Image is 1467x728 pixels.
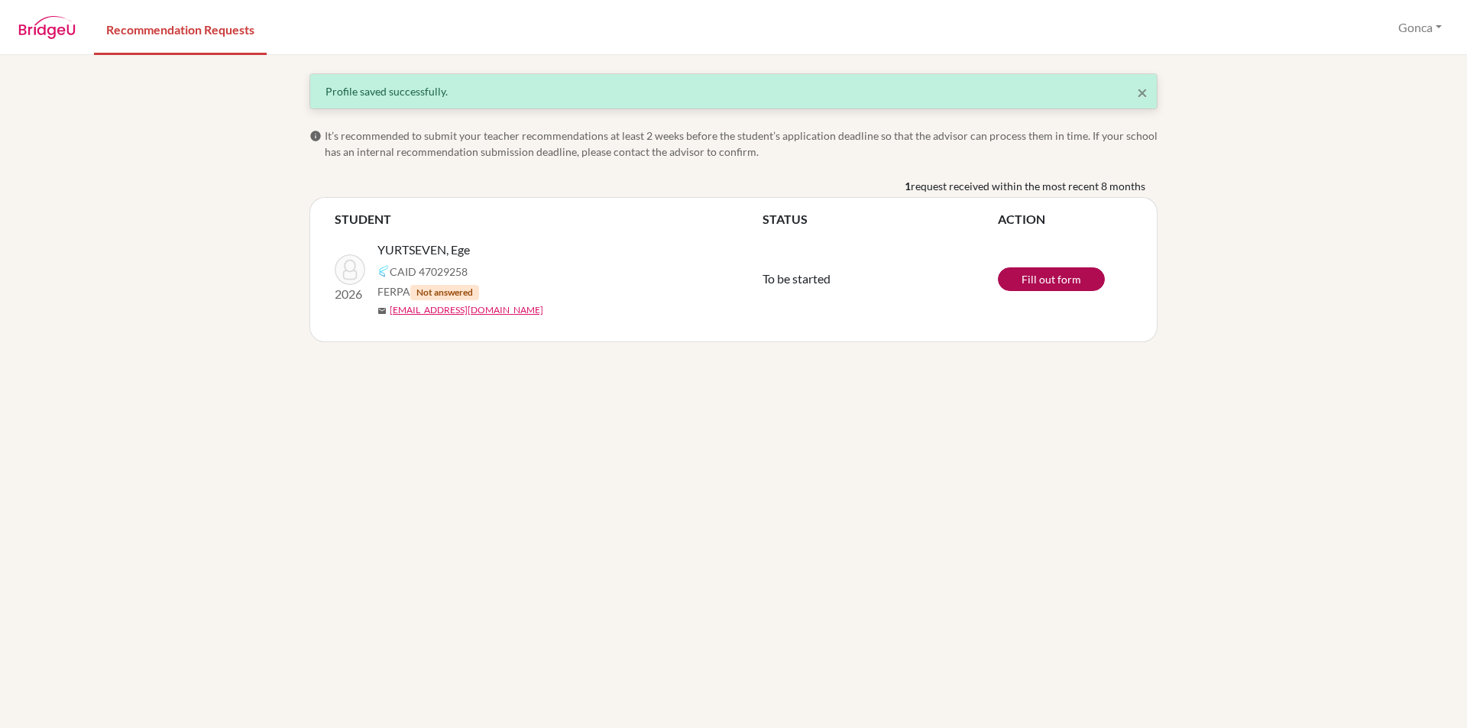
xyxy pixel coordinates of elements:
[377,265,390,277] img: Common App logo
[335,210,763,228] th: STUDENT
[390,264,468,280] span: CAID 47029258
[94,2,267,55] a: Recommendation Requests
[325,128,1158,160] span: It’s recommended to submit your teacher recommendations at least 2 weeks before the student’s app...
[335,254,365,285] img: YURTSEVEN, Ege
[763,271,831,286] span: To be started
[1137,81,1148,103] span: ×
[18,16,76,39] img: BridgeU logo
[390,303,543,317] a: [EMAIL_ADDRESS][DOMAIN_NAME]
[377,283,479,300] span: FERPA
[377,241,470,259] span: YURTSEVEN, Ege
[998,210,1132,228] th: ACTION
[1391,13,1449,42] button: Gonca
[335,285,365,303] p: 2026
[905,178,911,194] b: 1
[410,285,479,300] span: Not answered
[998,267,1105,291] a: Fill out form
[1137,83,1148,102] button: Close
[377,306,387,315] span: mail
[325,83,1142,99] div: Profile saved successfully.
[309,130,322,142] span: info
[763,210,998,228] th: STATUS
[911,178,1145,194] span: request received within the most recent 8 months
